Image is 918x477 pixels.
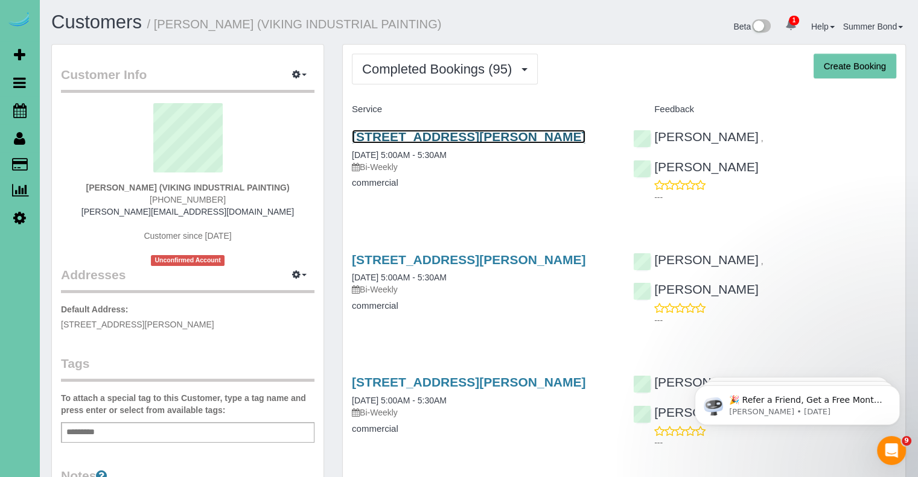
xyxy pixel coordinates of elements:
label: Default Address: [61,303,129,315]
span: , [761,256,763,266]
h4: commercial [352,301,615,311]
a: Summer Bond [843,22,903,31]
p: --- [654,191,896,203]
iframe: Intercom live chat [877,436,906,465]
a: [DATE] 5:00AM - 5:30AM [352,273,447,282]
img: New interface [751,19,771,35]
p: --- [654,314,896,326]
a: [DATE] 5:00AM - 5:30AM [352,150,447,160]
button: Completed Bookings (95) [352,54,538,84]
p: Bi-Weekly [352,406,615,419]
h4: commercial [352,178,615,188]
a: Beta [733,22,771,31]
a: Help [811,22,835,31]
a: [PERSON_NAME] [633,253,759,267]
span: Unconfirmed Account [151,255,225,265]
iframe: Intercom notifications message [677,360,918,444]
strong: [PERSON_NAME] (VIKING INDUSTRIAL PAINTING) [86,183,289,192]
h4: Feedback [633,104,896,115]
span: Completed Bookings (95) [362,62,518,77]
a: [STREET_ADDRESS][PERSON_NAME] [352,375,585,389]
span: 1 [789,16,799,25]
a: [PERSON_NAME] [633,282,759,296]
h4: commercial [352,424,615,434]
span: [PHONE_NUMBER] [150,195,226,204]
span: , [761,133,763,143]
a: [PERSON_NAME] [633,160,759,174]
h4: Service [352,104,615,115]
span: [STREET_ADDRESS][PERSON_NAME] [61,320,214,329]
a: [STREET_ADDRESS][PERSON_NAME] [352,253,585,267]
label: To attach a special tag to this Customer, type a tag name and press enter or select from availabl... [61,392,314,416]
a: [DATE] 5:00AM - 5:30AM [352,396,447,405]
p: Bi-Weekly [352,161,615,173]
a: [PERSON_NAME] [633,130,759,144]
legend: Customer Info [61,66,314,93]
p: --- [654,437,896,449]
span: 9 [902,436,911,446]
span: Customer since [DATE] [144,231,231,241]
p: Bi-Weekly [352,283,615,295]
a: 1 [779,12,803,39]
button: Create Booking [814,54,896,79]
img: Automaid Logo [7,12,31,29]
small: / [PERSON_NAME] (VIKING INDUSTRIAL PAINTING) [147,17,442,31]
legend: Tags [61,355,314,382]
a: [PERSON_NAME][EMAIL_ADDRESS][DOMAIN_NAME] [81,207,294,216]
a: Customers [51,11,142,33]
a: [STREET_ADDRESS][PERSON_NAME] [352,130,585,144]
